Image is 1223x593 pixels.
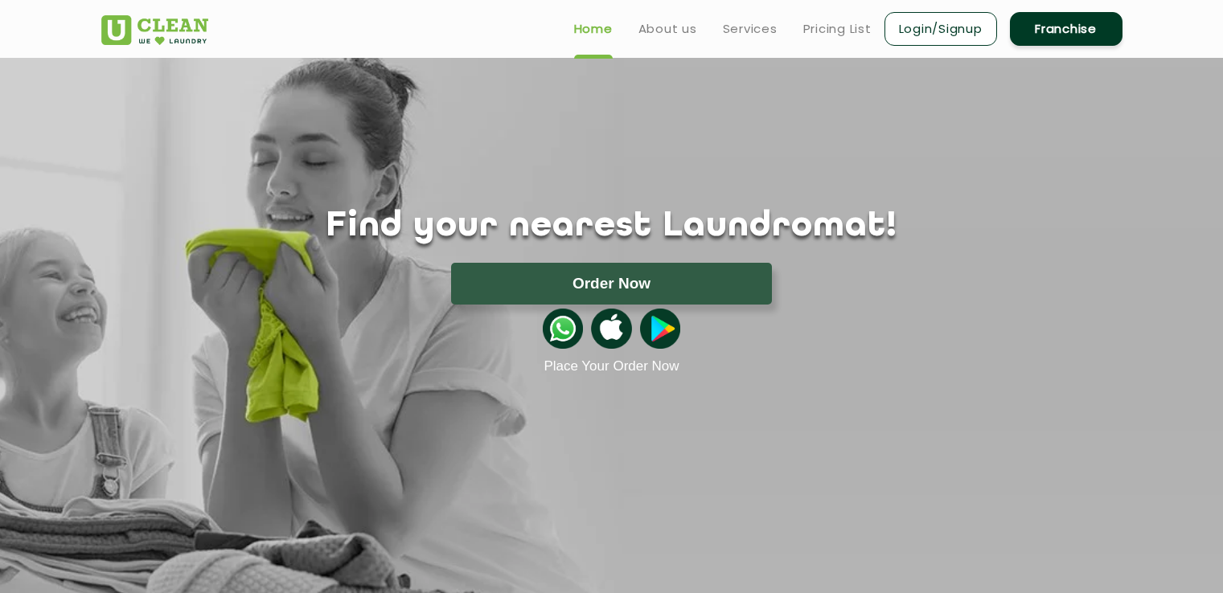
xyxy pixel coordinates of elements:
[543,309,583,349] img: whatsappicon.png
[803,19,872,39] a: Pricing List
[638,19,697,39] a: About us
[884,12,997,46] a: Login/Signup
[101,15,208,45] img: UClean Laundry and Dry Cleaning
[591,309,631,349] img: apple-icon.png
[451,263,772,305] button: Order Now
[723,19,778,39] a: Services
[544,358,679,374] a: Place Your Order Now
[574,19,613,39] a: Home
[640,309,680,349] img: playstoreicon.png
[89,207,1135,247] h1: Find your nearest Laundromat!
[1010,12,1122,46] a: Franchise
